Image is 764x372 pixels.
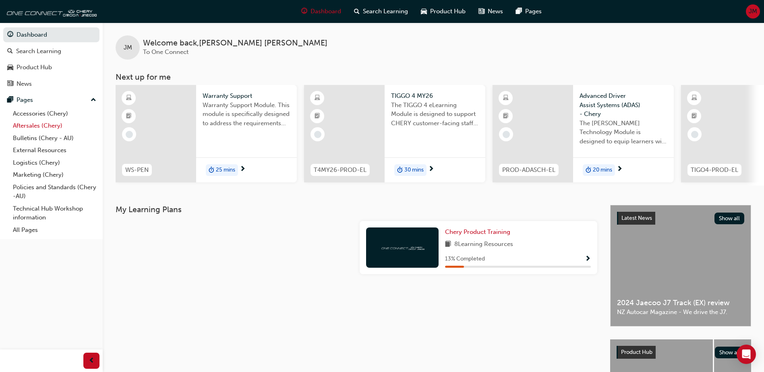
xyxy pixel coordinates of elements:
[503,111,509,122] span: booktick-icon
[503,131,510,138] span: learningRecordVerb_NONE-icon
[124,43,132,52] span: JM
[363,7,408,16] span: Search Learning
[621,215,652,221] span: Latest News
[714,213,745,224] button: Show all
[311,7,341,16] span: Dashboard
[502,165,555,175] span: PROD-ADASCH-EL
[10,144,99,157] a: External Resources
[203,91,290,101] span: Warranty Support
[503,93,509,103] span: learningResourceType_ELEARNING-icon
[445,254,485,264] span: 13 % Completed
[116,205,597,214] h3: My Learning Plans
[488,7,503,16] span: News
[17,95,33,105] div: Pages
[621,349,652,355] span: Product Hub
[585,254,591,264] button: Show Progress
[348,3,414,20] a: search-iconSearch Learning
[143,39,327,48] span: Welcome back , [PERSON_NAME] [PERSON_NAME]
[10,203,99,224] a: Technical Hub Workshop information
[7,48,13,55] span: search-icon
[516,6,522,17] span: pages-icon
[3,93,99,107] button: Pages
[3,44,99,59] a: Search Learning
[445,227,513,237] a: Chery Product Training
[692,93,697,103] span: learningResourceType_ELEARNING-icon
[7,31,13,39] span: guage-icon
[301,6,307,17] span: guage-icon
[691,131,698,138] span: learningRecordVerb_NONE-icon
[746,4,760,19] button: JM
[3,60,99,75] a: Product Hub
[445,228,510,236] span: Chery Product Training
[525,7,542,16] span: Pages
[493,85,674,182] a: PROD-ADASCH-ELAdvanced Driver Assist Systems (ADAS) - CheryThe [PERSON_NAME] Technology Module is...
[430,7,466,16] span: Product Hub
[691,165,738,175] span: TIGO4-PROD-EL
[10,169,99,181] a: Marketing (Chery)
[391,91,479,101] span: TIGGO 4 MY26
[380,244,424,251] img: oneconnect
[617,308,744,317] span: NZ Autocar Magazine - We drive the J7.
[7,81,13,88] span: news-icon
[315,111,320,122] span: booktick-icon
[715,347,745,358] button: Show all
[7,64,13,71] span: car-icon
[617,166,623,173] span: next-icon
[478,6,484,17] span: news-icon
[126,93,132,103] span: learningResourceType_ELEARNING-icon
[295,3,348,20] a: guage-iconDashboard
[580,119,667,146] span: The [PERSON_NAME] Technology Module is designed to equip learners with essential knowledge about ...
[580,91,667,119] span: Advanced Driver Assist Systems (ADAS) - Chery
[10,132,99,145] a: Bulletins (Chery - AU)
[4,3,97,19] img: oneconnect
[10,181,99,203] a: Policies and Standards (Chery -AU)
[304,85,485,182] a: T4MY26-PROD-ELTIGGO 4 MY26The TIGGO 4 eLearning Module is designed to support CHERY customer-faci...
[610,205,751,327] a: Latest NewsShow all2024 Jaecoo J7 Track (EX) reviewNZ Autocar Magazine - We drive the J7.
[509,3,548,20] a: pages-iconPages
[3,26,99,93] button: DashboardSearch LearningProduct HubNews
[472,3,509,20] a: news-iconNews
[354,6,360,17] span: search-icon
[216,165,235,175] span: 25 mins
[17,63,52,72] div: Product Hub
[617,346,745,359] a: Product HubShow all
[126,111,132,122] span: booktick-icon
[10,224,99,236] a: All Pages
[116,85,297,182] a: WS-PENWarranty SupportWarranty Support Module. This module is specifically designed to address th...
[314,165,366,175] span: T4MY26-PROD-EL
[737,345,756,364] div: Open Intercom Messenger
[143,48,188,56] span: To One Connect
[17,79,32,89] div: News
[428,166,434,173] span: next-icon
[203,101,290,128] span: Warranty Support Module. This module is specifically designed to address the requirements and pro...
[89,356,95,366] span: prev-icon
[414,3,472,20] a: car-iconProduct Hub
[240,166,246,173] span: next-icon
[10,107,99,120] a: Accessories (Chery)
[617,298,744,308] span: 2024 Jaecoo J7 Track (EX) review
[126,131,133,138] span: learningRecordVerb_NONE-icon
[91,95,96,105] span: up-icon
[593,165,612,175] span: 20 mins
[16,47,61,56] div: Search Learning
[315,93,320,103] span: learningResourceType_ELEARNING-icon
[7,97,13,104] span: pages-icon
[3,27,99,42] a: Dashboard
[391,101,479,128] span: The TIGGO 4 eLearning Module is designed to support CHERY customer-facing staff with the product ...
[404,165,424,175] span: 30 mins
[445,240,451,250] span: book-icon
[454,240,513,250] span: 8 Learning Resources
[749,7,757,16] span: JM
[3,76,99,91] a: News
[209,165,214,176] span: duration-icon
[586,165,591,176] span: duration-icon
[10,120,99,132] a: Aftersales (Chery)
[692,111,697,122] span: booktick-icon
[397,165,403,176] span: duration-icon
[125,165,149,175] span: WS-PEN
[585,256,591,263] span: Show Progress
[10,157,99,169] a: Logistics (Chery)
[103,72,764,82] h3: Next up for me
